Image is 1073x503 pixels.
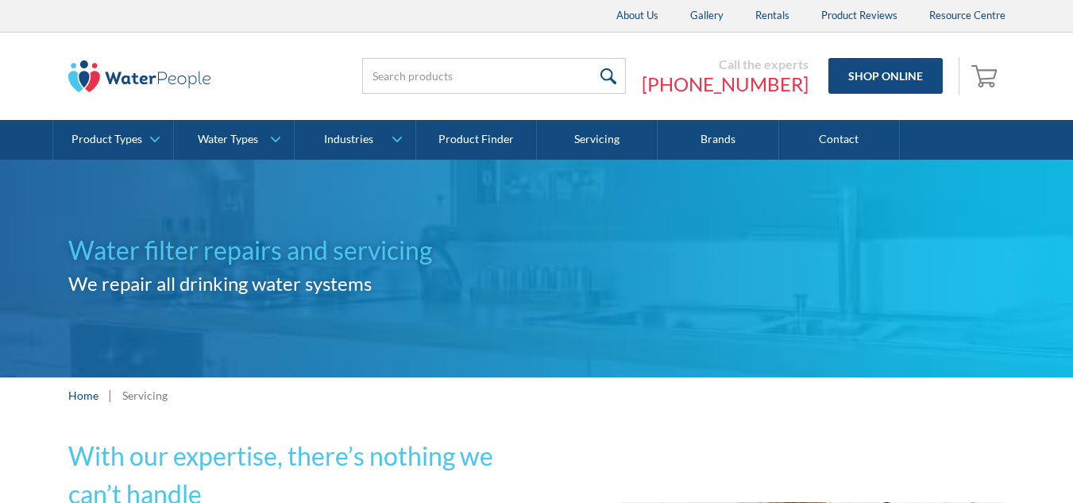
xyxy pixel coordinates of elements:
[416,120,537,160] a: Product Finder
[537,120,658,160] a: Servicing
[106,385,114,404] div: |
[53,120,173,160] a: Product Types
[971,63,1002,88] img: shopping cart
[71,133,142,146] div: Product Types
[324,133,373,146] div: Industries
[642,56,809,72] div: Call the experts
[295,120,415,160] a: Industries
[362,58,626,94] input: Search products
[68,269,537,298] h2: We repair all drinking water systems
[828,58,943,94] a: Shop Online
[68,231,537,269] h1: Water filter repairs and servicing
[68,60,211,92] img: The Water People
[174,120,294,160] a: Water Types
[68,387,98,404] a: Home
[122,387,168,404] div: Servicing
[967,57,1005,95] a: Open empty cart
[658,120,778,160] a: Brands
[198,133,258,146] div: Water Types
[779,120,900,160] a: Contact
[642,72,809,96] a: [PHONE_NUMBER]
